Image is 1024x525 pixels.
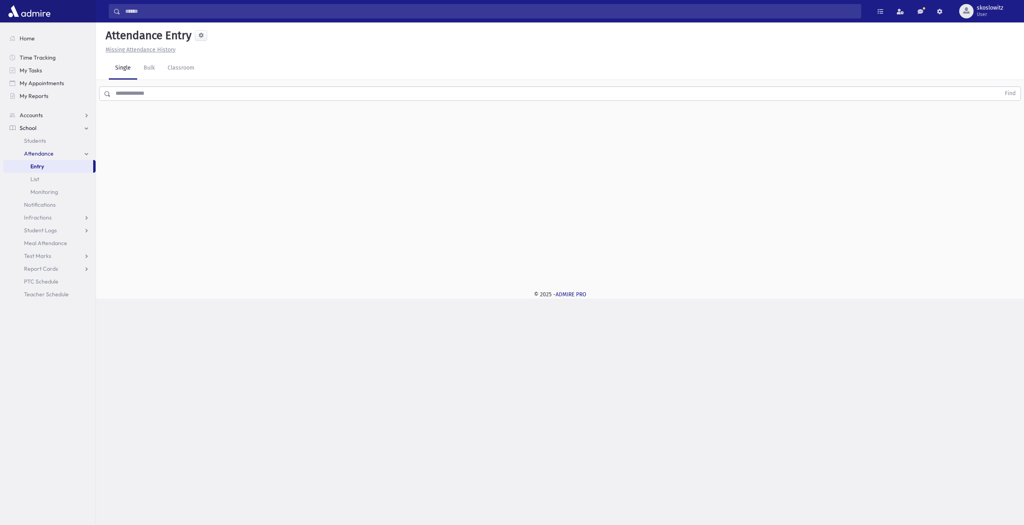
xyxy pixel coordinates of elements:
a: Home [3,32,96,45]
span: Student Logs [24,227,57,234]
a: Bulk [137,57,161,80]
a: PTC Schedule [3,275,96,288]
a: List [3,173,96,186]
u: Missing Attendance History [106,46,176,53]
span: Test Marks [24,252,51,260]
a: ADMIRE PRO [556,291,586,298]
a: Monitoring [3,186,96,198]
span: Infractions [24,214,52,221]
span: User [977,11,1003,18]
span: Accounts [20,112,43,119]
a: Single [109,57,137,80]
a: My Reports [3,90,96,102]
a: Report Cards [3,262,96,275]
input: Search [120,4,861,18]
span: Students [24,137,46,144]
a: Entry [3,160,93,173]
a: My Tasks [3,64,96,77]
span: Teacher Schedule [24,291,69,298]
a: Time Tracking [3,51,96,64]
span: Monitoring [30,188,58,196]
span: Time Tracking [20,54,56,61]
span: PTC Schedule [24,278,58,285]
a: Test Marks [3,250,96,262]
span: Notifications [24,201,56,208]
a: Students [3,134,96,147]
span: Meal Attendance [24,240,67,247]
span: Entry [30,163,44,170]
span: Report Cards [24,265,58,272]
span: List [30,176,39,183]
a: Accounts [3,109,96,122]
button: Find [1000,87,1020,100]
h5: Attendance Entry [102,29,192,42]
a: Infractions [3,211,96,224]
a: Missing Attendance History [102,46,176,53]
a: Classroom [161,57,201,80]
a: Teacher Schedule [3,288,96,301]
img: AdmirePro [6,3,52,19]
span: Attendance [24,150,54,157]
span: My Tasks [20,67,42,74]
a: Notifications [3,198,96,211]
a: Attendance [3,147,96,160]
span: My Appointments [20,80,64,87]
div: © 2025 - [109,290,1011,299]
a: Meal Attendance [3,237,96,250]
a: School [3,122,96,134]
span: My Reports [20,92,48,100]
a: Student Logs [3,224,96,237]
a: My Appointments [3,77,96,90]
span: School [20,124,36,132]
span: Home [20,35,35,42]
span: skoslowitz [977,5,1003,11]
